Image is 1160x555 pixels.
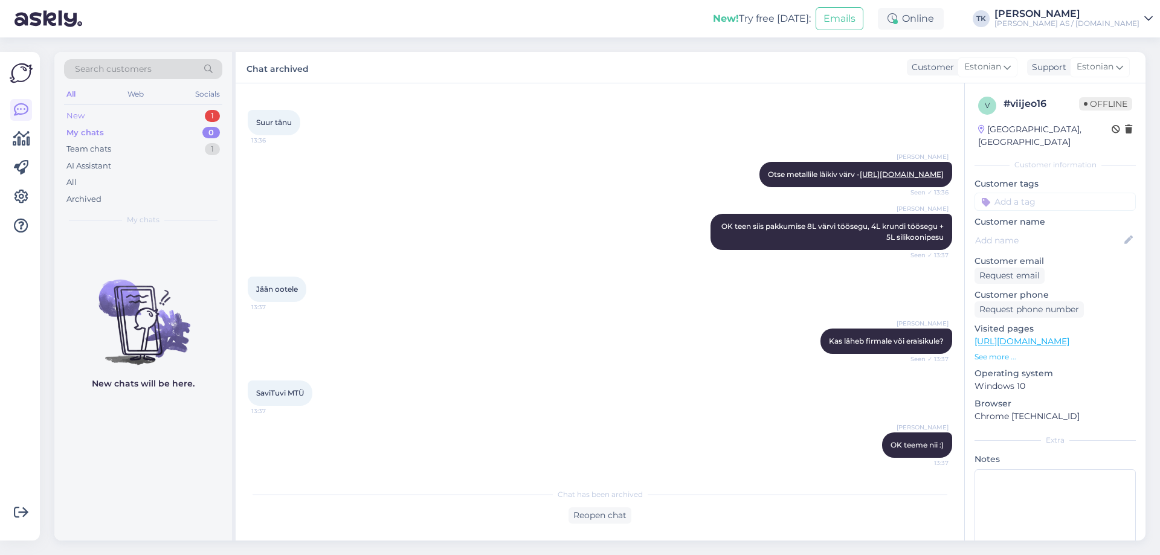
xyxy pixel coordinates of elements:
span: Seen ✓ 13:37 [903,354,949,364]
span: OK teeme nii :) [891,440,944,449]
div: TK [973,10,990,27]
div: AI Assistant [66,160,111,172]
p: Customer name [975,216,1136,228]
div: Request email [975,268,1045,284]
div: Web [125,86,146,102]
p: Visited pages [975,322,1136,335]
p: See more ... [975,351,1136,362]
div: 1 [205,110,220,122]
span: Kas läheb firmale või eraisikule? [829,336,944,345]
div: 1 [205,143,220,155]
span: [PERSON_NAME] [897,204,949,213]
div: All [64,86,78,102]
span: Suur tänu [256,118,292,127]
button: Emails [816,7,863,30]
div: Support [1027,61,1066,74]
div: Socials [193,86,222,102]
div: Customer [907,61,954,74]
span: My chats [127,214,159,225]
p: Customer email [975,255,1136,268]
span: [PERSON_NAME] [897,319,949,328]
div: Online [878,8,944,30]
a: [URL][DOMAIN_NAME] [860,170,944,179]
span: Seen ✓ 13:36 [903,188,949,197]
div: Customer information [975,159,1136,170]
div: # viijeo16 [1004,97,1079,111]
p: Customer tags [975,178,1136,190]
span: Search customers [75,63,152,75]
img: No chats [54,258,232,367]
span: [PERSON_NAME] [897,423,949,432]
span: [PERSON_NAME] [897,152,949,161]
span: OK teen siis pakkumise 8L värvi töösegu, 4L krundi töösegu + 5L silikoonipesu [721,222,946,242]
div: [PERSON_NAME] [994,9,1139,19]
div: Team chats [66,143,111,155]
div: [PERSON_NAME] AS / [DOMAIN_NAME] [994,19,1139,28]
div: My chats [66,127,104,139]
span: 13:37 [251,406,297,415]
span: Seen ✓ 13:37 [903,251,949,260]
label: Chat archived [246,59,309,75]
div: Reopen chat [569,507,631,524]
div: New [66,110,85,122]
div: Request phone number [975,301,1084,318]
span: 13:37 [251,303,297,312]
b: New! [713,13,739,24]
span: Chat has been archived [558,489,643,500]
div: Archived [66,193,101,205]
a: [PERSON_NAME][PERSON_NAME] AS / [DOMAIN_NAME] [994,9,1153,28]
span: 13:37 [903,458,949,467]
p: Browser [975,397,1136,410]
input: Add a tag [975,193,1136,211]
span: Offline [1079,97,1132,111]
p: Customer phone [975,289,1136,301]
input: Add name [975,234,1122,247]
span: Jään ootele [256,284,298,294]
div: 0 [202,127,220,139]
div: Try free [DATE]: [713,11,811,26]
p: Chrome [TECHNICAL_ID] [975,410,1136,423]
span: Estonian [1077,60,1113,74]
p: Windows 10 [975,380,1136,393]
p: Notes [975,453,1136,466]
span: SaviTuvi MTÜ [256,388,304,397]
span: Estonian [964,60,1001,74]
a: [URL][DOMAIN_NAME] [975,336,1069,347]
p: Operating system [975,367,1136,380]
span: v [985,101,990,110]
span: Otse metallile läikiv värv - [768,170,944,179]
p: New chats will be here. [92,377,195,390]
div: All [66,176,77,188]
span: 13:36 [251,136,297,145]
div: Extra [975,435,1136,446]
img: Askly Logo [10,62,33,85]
div: [GEOGRAPHIC_DATA], [GEOGRAPHIC_DATA] [978,123,1112,149]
